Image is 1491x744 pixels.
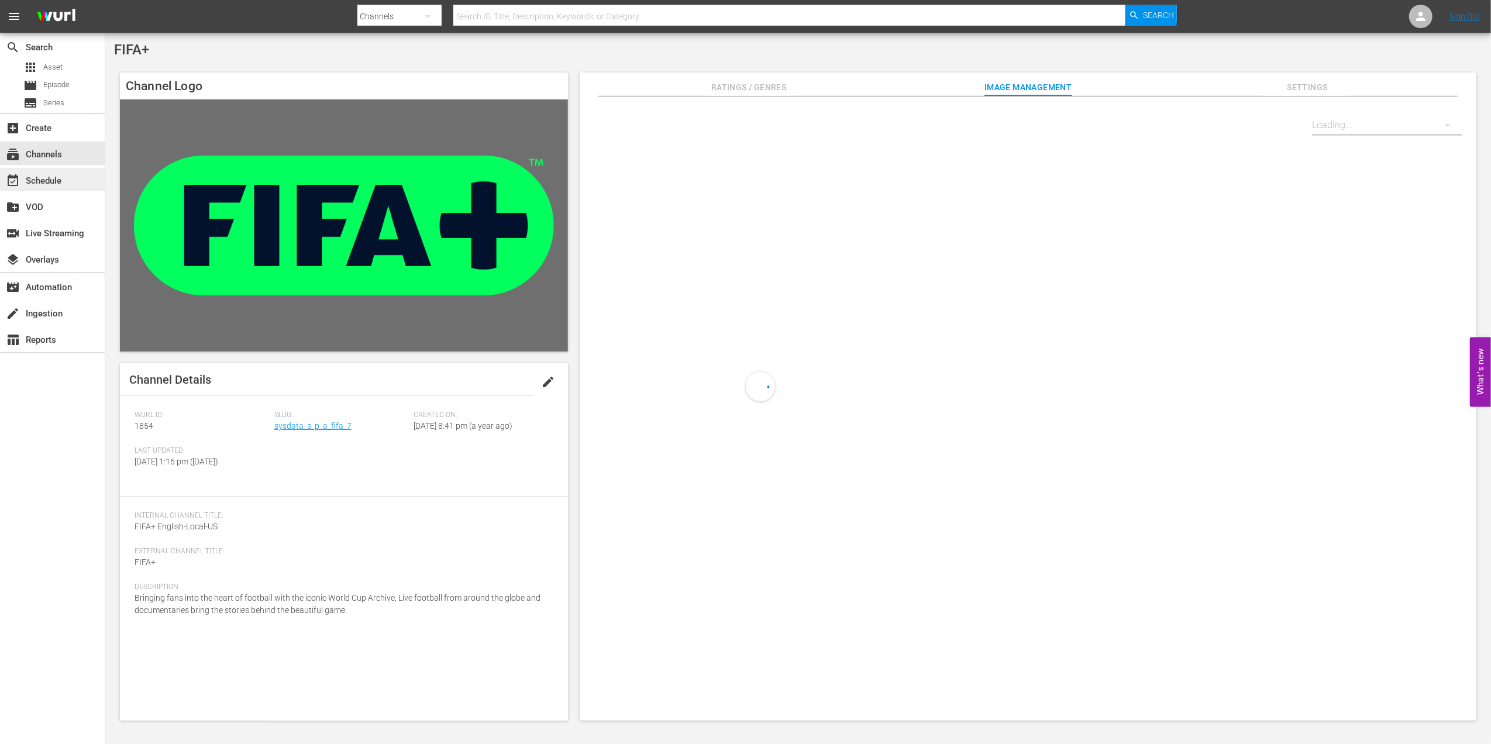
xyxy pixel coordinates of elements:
[135,522,218,531] span: FIFA+ English-Local-US
[6,253,20,267] span: Overlays
[114,42,149,58] span: FIFA+
[23,78,37,92] span: Episode
[6,226,20,240] span: Live Streaming
[6,174,20,188] span: Schedule
[1470,337,1491,407] button: Open Feedback Widget
[23,96,37,110] span: Series
[135,583,547,592] span: Description:
[135,457,218,466] span: [DATE] 1:16 pm ([DATE])
[23,60,37,74] span: Asset
[6,333,20,347] span: Reports
[274,411,408,420] span: Slug:
[6,306,20,321] span: Ingestion
[984,80,1072,95] span: Image Management
[135,411,268,420] span: Wurl ID:
[28,3,84,30] img: ans4CAIJ8jUAAAAAAAAAAAAAAAAAAAAAAAAgQb4GAAAAAAAAAAAAAAAAAAAAAAAAJMjXAAAAAAAAAAAAAAAAAAAAAAAAgAT5G...
[135,421,153,430] span: 1854
[534,368,562,396] button: edit
[705,80,793,95] span: Ratings / Genres
[6,121,20,135] span: Create
[43,79,70,91] span: Episode
[1449,12,1480,21] a: Sign Out
[6,40,20,54] span: Search
[135,511,547,521] span: Internal Channel Title:
[6,280,20,294] span: Automation
[120,73,568,99] h4: Channel Logo
[541,375,555,389] span: edit
[414,411,548,420] span: Created On:
[135,593,540,615] span: Bringing fans into the heart of football with the iconic World Cup Archive, Live football from ar...
[274,421,352,430] a: sysdata_s_p_a_fifa_7
[135,547,547,556] span: External Channel Title:
[1125,5,1177,26] button: Search
[1263,80,1351,95] span: Settings
[7,9,21,23] span: menu
[6,147,20,161] span: Channels
[135,446,268,456] span: Last Updated:
[43,61,63,73] span: Asset
[414,421,513,430] span: [DATE] 8:41 pm (a year ago)
[120,99,568,352] img: FIFA+
[1143,5,1174,26] span: Search
[129,373,211,387] span: Channel Details
[6,200,20,214] span: VOD
[43,97,64,109] span: Series
[135,557,156,567] span: FIFA+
